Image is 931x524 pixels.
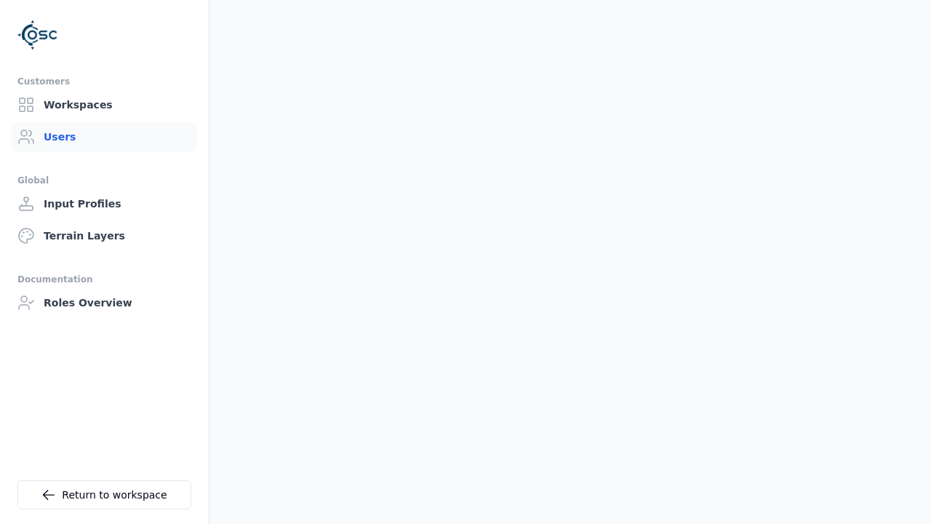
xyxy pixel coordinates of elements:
[12,189,197,218] a: Input Profiles
[12,90,197,119] a: Workspaces
[17,73,191,90] div: Customers
[12,288,197,317] a: Roles Overview
[17,15,58,55] img: Logo
[17,480,191,509] a: Return to workspace
[17,271,191,288] div: Documentation
[12,122,197,151] a: Users
[12,221,197,250] a: Terrain Layers
[17,172,191,189] div: Global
